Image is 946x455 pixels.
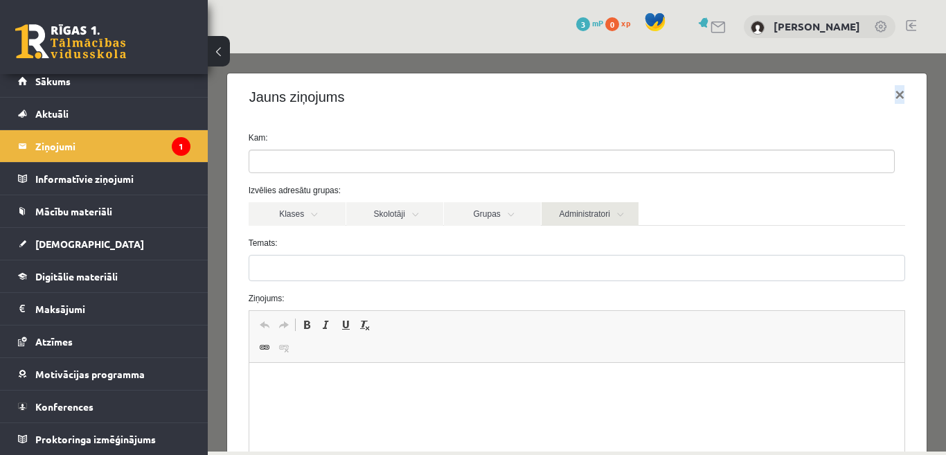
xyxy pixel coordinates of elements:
a: [PERSON_NAME] [774,19,860,33]
a: Ziņojumi1 [18,130,190,162]
a: Unlink [66,285,86,303]
a: Proktoringa izmēģinājums [18,423,190,455]
a: Grupas [236,149,333,172]
a: Sākums [18,65,190,97]
span: Motivācijas programma [35,368,145,380]
a: Klases [41,149,138,172]
a: Administratori [334,149,431,172]
label: Izvēlies adresātu grupas: [30,131,708,143]
a: Mācību materiāli [18,195,190,227]
a: Informatīvie ziņojumi [18,163,190,195]
a: [DEMOGRAPHIC_DATA] [18,228,190,260]
h4: Jauns ziņojums [42,33,137,54]
span: Atzīmes [35,335,73,348]
button: × [676,22,708,61]
a: Italic (Ctrl+I) [109,262,128,280]
a: Bold (Ctrl+B) [89,262,109,280]
i: 1 [172,137,190,156]
span: Proktoringa izmēģinājums [35,433,156,445]
a: Underline (Ctrl+U) [128,262,148,280]
a: Aktuāli [18,98,190,130]
legend: Ziņojumi [35,130,190,162]
img: Andris Anžans [751,21,765,35]
label: Ziņojums: [30,239,708,251]
span: Konferences [35,400,93,413]
iframe: Editor, wiswyg-editor-47363752530660-1755075476-317 [42,310,697,448]
a: Motivācijas programma [18,358,190,390]
span: mP [592,17,603,28]
span: [DEMOGRAPHIC_DATA] [35,238,144,250]
a: Rīgas 1. Tālmācības vidusskola [15,24,126,59]
a: Redo (Ctrl+Y) [66,262,86,280]
a: Atzīmes [18,325,190,357]
span: 3 [576,17,590,31]
span: 0 [605,17,619,31]
label: Temats: [30,184,708,196]
a: Undo (Ctrl+Z) [47,262,66,280]
span: xp [621,17,630,28]
a: Digitālie materiāli [18,260,190,292]
span: Sākums [35,75,71,87]
span: Mācību materiāli [35,205,112,217]
a: Maksājumi [18,293,190,325]
span: Aktuāli [35,107,69,120]
a: Remove Format [148,262,167,280]
a: Skolotāji [139,149,235,172]
a: 0 xp [605,17,637,28]
a: Konferences [18,391,190,422]
a: Link (Ctrl+K) [47,285,66,303]
span: Digitālie materiāli [35,270,118,283]
a: 3 mP [576,17,603,28]
legend: Informatīvie ziņojumi [35,163,190,195]
legend: Maksājumi [35,293,190,325]
label: Kam: [30,78,708,91]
